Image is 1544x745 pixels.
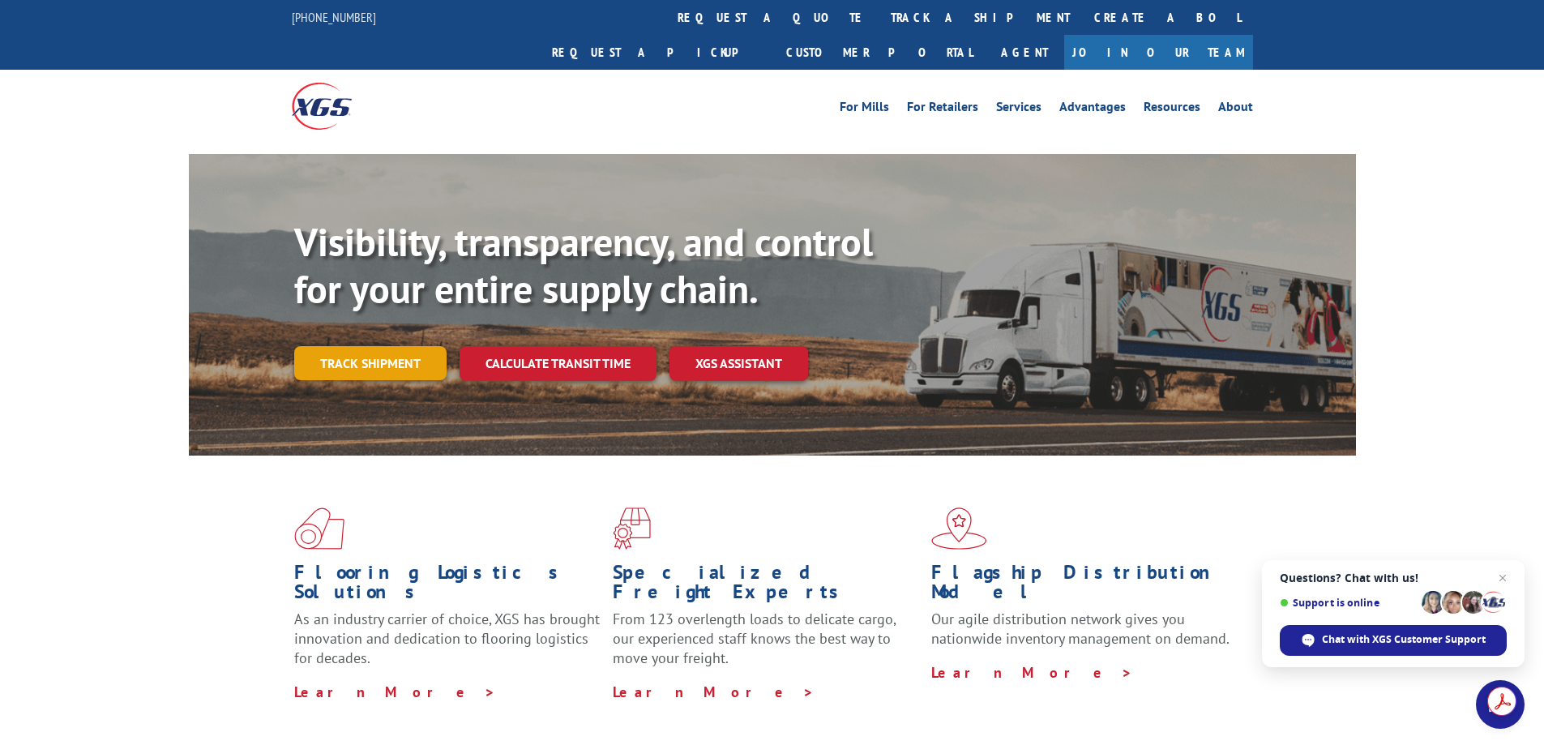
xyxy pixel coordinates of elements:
[540,35,774,70] a: Request a pickup
[931,610,1230,648] span: Our agile distribution network gives you nationwide inventory management on demand.
[294,507,344,550] img: xgs-icon-total-supply-chain-intelligence-red
[1144,101,1200,118] a: Resources
[292,9,376,25] a: [PHONE_NUMBER]
[1280,597,1416,609] span: Support is online
[1322,632,1486,647] span: Chat with XGS Customer Support
[1280,572,1507,584] span: Questions? Chat with us!
[613,507,651,550] img: xgs-icon-focused-on-flooring-red
[1280,625,1507,656] span: Chat with XGS Customer Support
[1064,35,1253,70] a: Join Our Team
[613,563,919,610] h1: Specialized Freight Experts
[294,563,601,610] h1: Flooring Logistics Solutions
[294,683,496,701] a: Learn More >
[613,683,815,701] a: Learn More >
[1218,101,1253,118] a: About
[931,507,987,550] img: xgs-icon-flagship-distribution-model-red
[931,663,1133,682] a: Learn More >
[996,101,1041,118] a: Services
[840,101,889,118] a: For Mills
[931,563,1238,610] h1: Flagship Distribution Model
[774,35,985,70] a: Customer Portal
[613,610,919,682] p: From 123 overlength loads to delicate cargo, our experienced staff knows the best way to move you...
[1059,101,1126,118] a: Advantages
[294,346,447,380] a: Track shipment
[1476,680,1525,729] a: Open chat
[294,610,600,667] span: As an industry carrier of choice, XGS has brought innovation and dedication to flooring logistics...
[294,216,873,314] b: Visibility, transparency, and control for your entire supply chain.
[907,101,978,118] a: For Retailers
[985,35,1064,70] a: Agent
[460,346,657,381] a: Calculate transit time
[669,346,808,381] a: XGS ASSISTANT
